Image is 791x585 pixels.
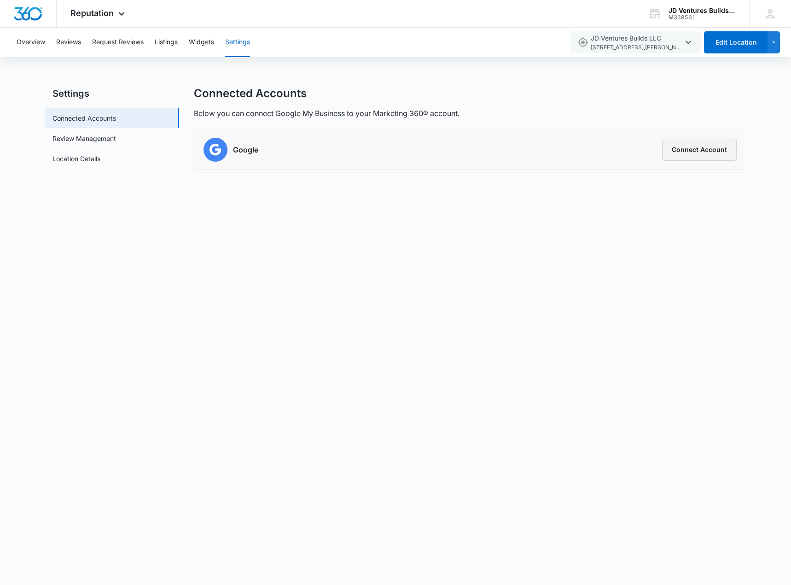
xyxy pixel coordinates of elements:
[92,28,144,57] button: Request Reviews
[591,43,683,52] span: [STREET_ADDRESS] , [PERSON_NAME] , [GEOGRAPHIC_DATA]
[56,28,81,57] button: Reviews
[704,31,768,53] button: Edit Location
[17,28,45,57] button: Overview
[189,28,214,57] button: Widgets
[155,28,178,57] button: Listings
[570,31,701,53] button: JD Ventures Builds LLC[STREET_ADDRESS],[PERSON_NAME],[GEOGRAPHIC_DATA]
[45,87,179,100] h2: Settings
[669,14,736,21] div: account id
[52,154,100,164] a: Location Details
[52,113,116,123] a: Connected Accounts
[52,134,116,143] a: Review Management
[233,144,258,155] h6: Google
[662,139,737,161] button: Connect Account
[194,87,307,100] h1: Connected Accounts
[591,33,683,52] span: JD Ventures Builds LLC
[669,7,736,14] div: account name
[194,108,459,119] p: Below you can connect Google My Business to your Marketing 360® account.
[225,28,250,57] button: Settings
[70,8,114,18] span: Reputation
